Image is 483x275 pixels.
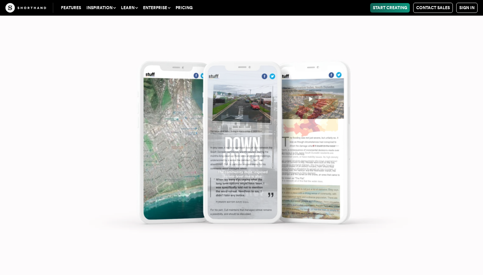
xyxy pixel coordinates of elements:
[118,3,140,13] button: Learn
[456,3,478,13] a: Sign in
[140,3,173,13] button: Enterprise
[413,3,453,13] a: Contact Sales
[5,3,46,13] img: The Craft
[58,3,84,13] a: Features
[173,3,195,13] a: Pricing
[370,3,410,13] a: Start Creating
[84,3,118,13] button: Inspiration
